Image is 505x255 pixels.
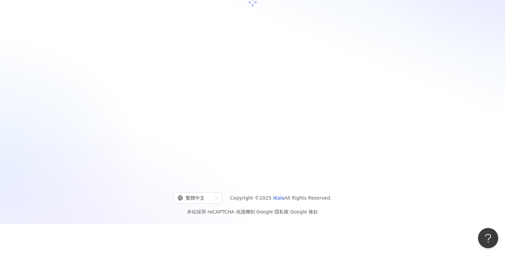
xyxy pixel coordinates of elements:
[230,194,332,202] span: Copyright © 2025 All Rights Reserved.
[255,209,257,214] span: |
[178,193,212,203] div: 繁體中文
[273,195,285,201] a: iKala
[289,209,290,214] span: |
[256,209,289,214] a: Google 隱私權
[187,208,318,216] span: 本站採用 reCAPTCHA 保護機制
[290,209,318,214] a: Google 條款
